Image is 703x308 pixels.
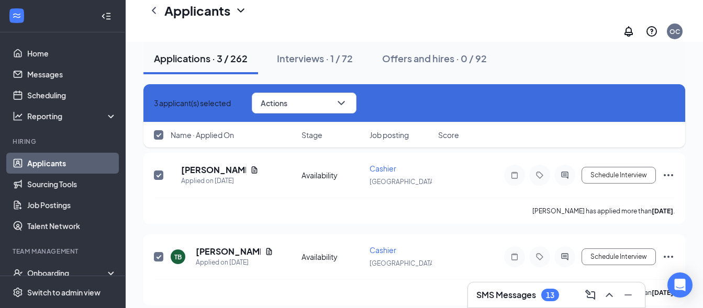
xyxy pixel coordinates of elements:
[171,130,234,140] span: Name · Applied On
[174,253,182,261] div: TB
[335,97,348,109] svg: ChevronDown
[101,11,111,21] svg: Collapse
[559,171,571,179] svg: ActiveChat
[601,287,618,303] button: ChevronUp
[302,130,322,140] span: Stage
[620,287,637,303] button: Minimize
[662,169,675,181] svg: Ellipses
[27,268,108,278] div: Onboarding
[652,207,673,215] b: [DATE]
[669,27,680,36] div: OC
[250,166,259,174] svg: Document
[13,268,23,278] svg: UserCheck
[508,253,521,261] svg: Note
[302,170,364,180] div: Availability
[27,287,101,298] div: Switch to admin view
[370,178,436,186] span: [GEOGRAPHIC_DATA]
[27,153,117,174] a: Applicants
[662,250,675,263] svg: Ellipses
[582,248,656,265] button: Schedule Interview
[622,289,634,301] svg: Minimize
[13,111,23,121] svg: Analysis
[265,247,273,256] svg: Document
[476,289,536,301] h3: SMS Messages
[27,111,117,121] div: Reporting
[235,4,247,17] svg: ChevronDown
[370,130,409,140] span: Job posting
[181,164,246,176] h5: [PERSON_NAME]
[27,174,117,195] a: Sourcing Tools
[27,195,117,215] a: Job Postings
[164,2,230,19] h1: Applicants
[370,164,396,173] span: Cashier
[154,97,231,109] span: 3 applicant(s) selected
[438,130,459,140] span: Score
[645,25,658,38] svg: QuestionInfo
[302,252,364,262] div: Availability
[582,167,656,184] button: Schedule Interview
[261,99,287,107] span: Actions
[148,4,160,17] svg: ChevronLeft
[508,171,521,179] svg: Note
[27,85,117,106] a: Scheduling
[559,253,571,261] svg: ActiveChat
[27,43,117,64] a: Home
[27,215,117,236] a: Talent Network
[196,257,273,268] div: Applied on [DATE]
[532,207,675,215] p: [PERSON_NAME] has applied more than .
[13,137,115,146] div: Hiring
[622,25,635,38] svg: Notifications
[277,52,353,65] div: Interviews · 1 / 72
[533,171,546,179] svg: Tag
[13,287,23,298] svg: Settings
[546,291,554,300] div: 13
[181,176,259,186] div: Applied on [DATE]
[584,289,597,301] svg: ComposeMessage
[582,287,599,303] button: ComposeMessage
[27,64,117,85] a: Messages
[382,52,487,65] div: Offers and hires · 0 / 92
[12,10,22,21] svg: WorkstreamLogo
[13,247,115,256] div: Team Management
[370,259,436,267] span: [GEOGRAPHIC_DATA]
[533,253,546,261] svg: Tag
[154,52,248,65] div: Applications · 3 / 262
[667,272,693,298] div: Open Intercom Messenger
[252,93,356,113] button: ActionsChevronDown
[196,246,261,257] h5: [PERSON_NAME]
[652,289,673,296] b: [DATE]
[603,289,616,301] svg: ChevronUp
[370,245,396,255] span: Cashier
